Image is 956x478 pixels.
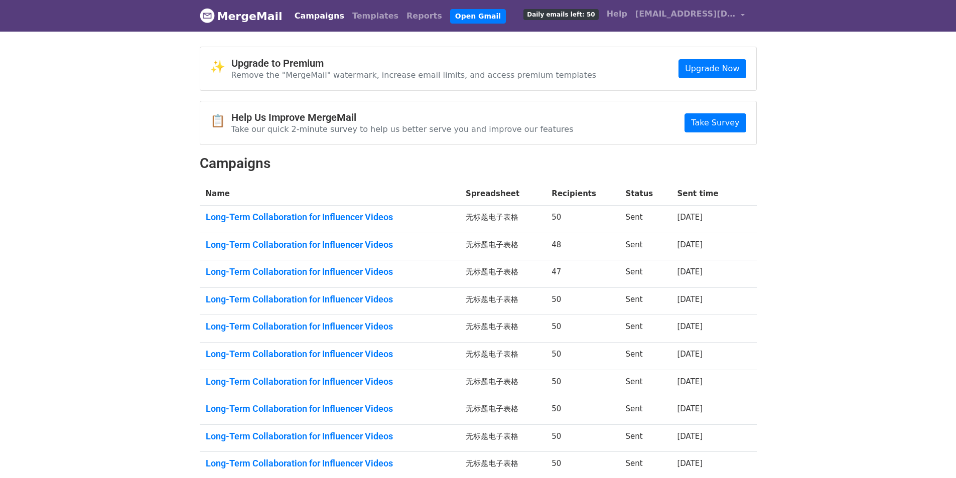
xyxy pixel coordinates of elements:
a: [DATE] [677,350,703,359]
td: 50 [545,343,619,370]
td: 无标题电子表格 [460,233,545,260]
a: Long-Term Collaboration for Influencer Videos [206,376,454,387]
td: 无标题电子表格 [460,260,545,288]
h4: Help Us Improve MergeMail [231,111,574,123]
a: Help [603,4,631,24]
a: Take Survey [685,113,746,132]
a: Long-Term Collaboration for Influencer Videos [206,458,454,469]
a: Reports [402,6,446,26]
td: 48 [545,233,619,260]
a: Daily emails left: 50 [519,4,602,24]
td: 无标题电子表格 [460,370,545,397]
td: Sent [619,397,671,425]
td: 无标题电子表格 [460,315,545,343]
td: Sent [619,233,671,260]
a: Open Gmail [450,9,506,24]
td: 无标题电子表格 [460,397,545,425]
td: Sent [619,424,671,452]
a: Long-Term Collaboration for Influencer Videos [206,266,454,277]
td: 50 [545,287,619,315]
td: 50 [545,397,619,425]
td: Sent [619,287,671,315]
td: 50 [545,424,619,452]
p: Take our quick 2-minute survey to help us better serve you and improve our features [231,124,574,134]
td: 无标题电子表格 [460,287,545,315]
a: Long-Term Collaboration for Influencer Videos [206,321,454,332]
td: 无标题电子表格 [460,206,545,233]
span: 📋 [210,114,231,128]
img: MergeMail logo [200,8,215,23]
a: Long-Term Collaboration for Influencer Videos [206,239,454,250]
th: Spreadsheet [460,182,545,206]
a: [DATE] [677,322,703,331]
td: Sent [619,206,671,233]
td: 50 [545,315,619,343]
a: [EMAIL_ADDRESS][DOMAIN_NAME] [631,4,749,28]
a: MergeMail [200,6,283,27]
a: Templates [348,6,402,26]
a: Long-Term Collaboration for Influencer Videos [206,431,454,442]
span: [EMAIL_ADDRESS][DOMAIN_NAME] [635,8,736,20]
a: [DATE] [677,377,703,386]
a: [DATE] [677,432,703,441]
td: 50 [545,370,619,397]
td: Sent [619,343,671,370]
td: 47 [545,260,619,288]
a: Long-Term Collaboration for Influencer Videos [206,212,454,223]
a: [DATE] [677,459,703,468]
a: [DATE] [677,213,703,222]
span: ✨ [210,60,231,74]
th: Recipients [545,182,619,206]
td: Sent [619,260,671,288]
a: Upgrade Now [678,59,746,78]
h4: Upgrade to Premium [231,57,597,69]
h2: Campaigns [200,155,757,172]
th: Status [619,182,671,206]
span: Daily emails left: 50 [523,9,598,20]
a: Long-Term Collaboration for Influencer Videos [206,349,454,360]
td: 无标题电子表格 [460,424,545,452]
td: 无标题电子表格 [460,343,545,370]
a: [DATE] [677,240,703,249]
a: [DATE] [677,404,703,413]
iframe: Chat Widget [906,430,956,478]
a: Long-Term Collaboration for Influencer Videos [206,403,454,414]
a: Campaigns [291,6,348,26]
a: [DATE] [677,295,703,304]
td: Sent [619,315,671,343]
a: [DATE] [677,267,703,276]
td: 50 [545,206,619,233]
p: Remove the "MergeMail" watermark, increase email limits, and access premium templates [231,70,597,80]
th: Sent time [671,182,741,206]
a: Long-Term Collaboration for Influencer Videos [206,294,454,305]
td: Sent [619,370,671,397]
th: Name [200,182,460,206]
